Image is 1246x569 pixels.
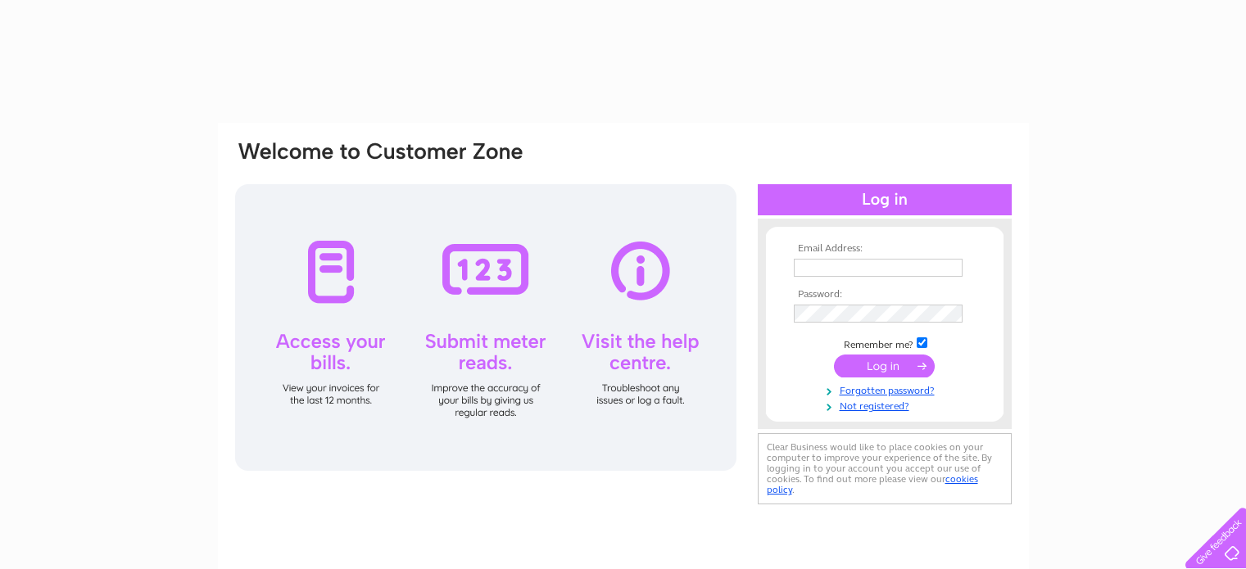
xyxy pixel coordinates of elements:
a: Not registered? [794,397,980,413]
th: Password: [790,289,980,300]
td: Remember me? [790,335,980,351]
a: cookies policy [767,473,978,495]
div: Clear Business would like to place cookies on your computer to improve your experience of the sit... [758,433,1012,504]
th: Email Address: [790,243,980,255]
input: Submit [834,354,935,377]
a: Forgotten password? [794,382,980,397]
